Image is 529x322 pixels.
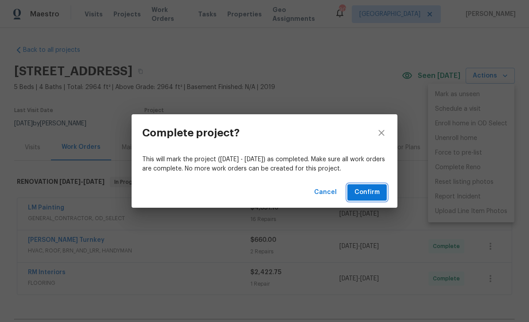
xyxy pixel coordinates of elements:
[347,184,387,201] button: Confirm
[314,187,337,198] span: Cancel
[311,184,340,201] button: Cancel
[354,187,380,198] span: Confirm
[142,155,387,174] p: This will mark the project ([DATE] - [DATE]) as completed. Make sure all work orders are complete...
[366,114,397,151] button: close
[142,127,240,139] h3: Complete project?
